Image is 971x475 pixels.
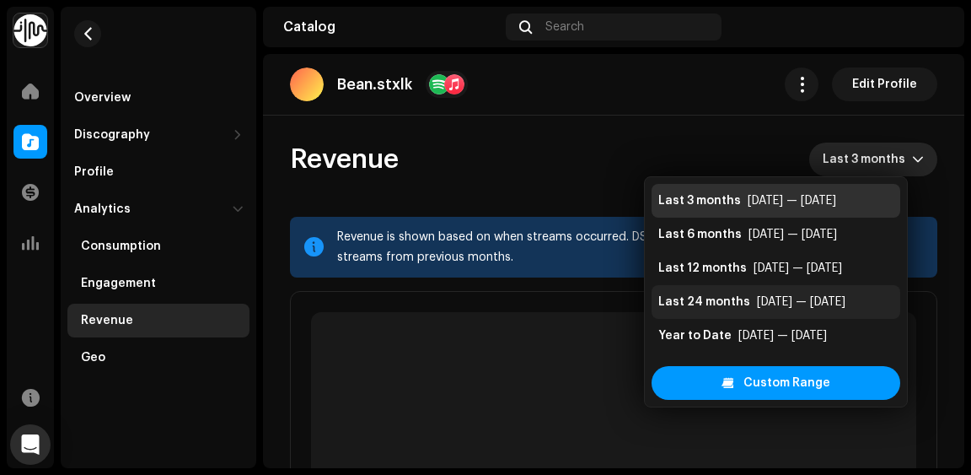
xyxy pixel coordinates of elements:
span: Edit Profile [852,67,917,101]
img: 352b7ab3-9c02-4c1a-b183-efb4c443ac6b [917,13,944,40]
li: Last 6 months [652,218,900,251]
div: Revenue [81,314,133,327]
li: Last 24 months [652,285,900,319]
span: Last 3 months [823,143,912,176]
re-m-nav-item: Overview [67,81,249,115]
re-m-nav-item: Geo [67,341,249,375]
span: Revenue [290,143,399,176]
div: Catalog [283,20,499,34]
re-m-nav-item: Engagement [67,267,249,300]
div: Overview [74,91,131,105]
li: Previous Calendar Year [652,353,900,386]
div: Consumption [81,240,161,253]
div: [DATE] — [DATE] [754,260,842,277]
div: [DATE] — [DATE] [757,294,845,310]
div: Last 24 months [658,294,750,310]
span: Custom Range [743,366,830,400]
div: Engagement [81,277,156,290]
div: dropdown trigger [912,143,924,176]
div: [DATE] — [DATE] [748,192,836,209]
div: Last 12 months [658,260,747,277]
re-m-nav-item: Revenue [67,304,249,337]
div: Open Intercom Messenger [10,424,51,465]
re-m-nav-item: Profile [67,155,249,189]
li: Last 3 months [652,184,900,218]
p: Bean.stxlk [337,76,412,94]
div: Discography [74,128,150,142]
div: Profile [74,165,114,179]
span: Search [545,20,584,34]
button: Edit Profile [832,67,937,101]
div: Geo [81,351,105,364]
li: Year to Date [652,319,900,353]
ul: Option List [645,177,907,393]
re-m-nav-dropdown: Discography [67,118,249,152]
div: Revenue is shown based on when streams occurred. DSP statements may differ because they include s... [337,227,924,267]
re-m-nav-dropdown: Analytics [67,192,249,375]
re-m-nav-item: Consumption [67,229,249,263]
div: Last 3 months [658,192,741,209]
div: Year to Date [658,327,732,344]
div: Analytics [74,202,131,216]
li: Last 12 months [652,251,900,285]
div: [DATE] — [DATE] [738,327,827,344]
div: Last 6 months [658,226,742,243]
div: [DATE] — [DATE] [748,226,837,243]
img: 0f74c21f-6d1c-4dbc-9196-dbddad53419e [13,13,47,47]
